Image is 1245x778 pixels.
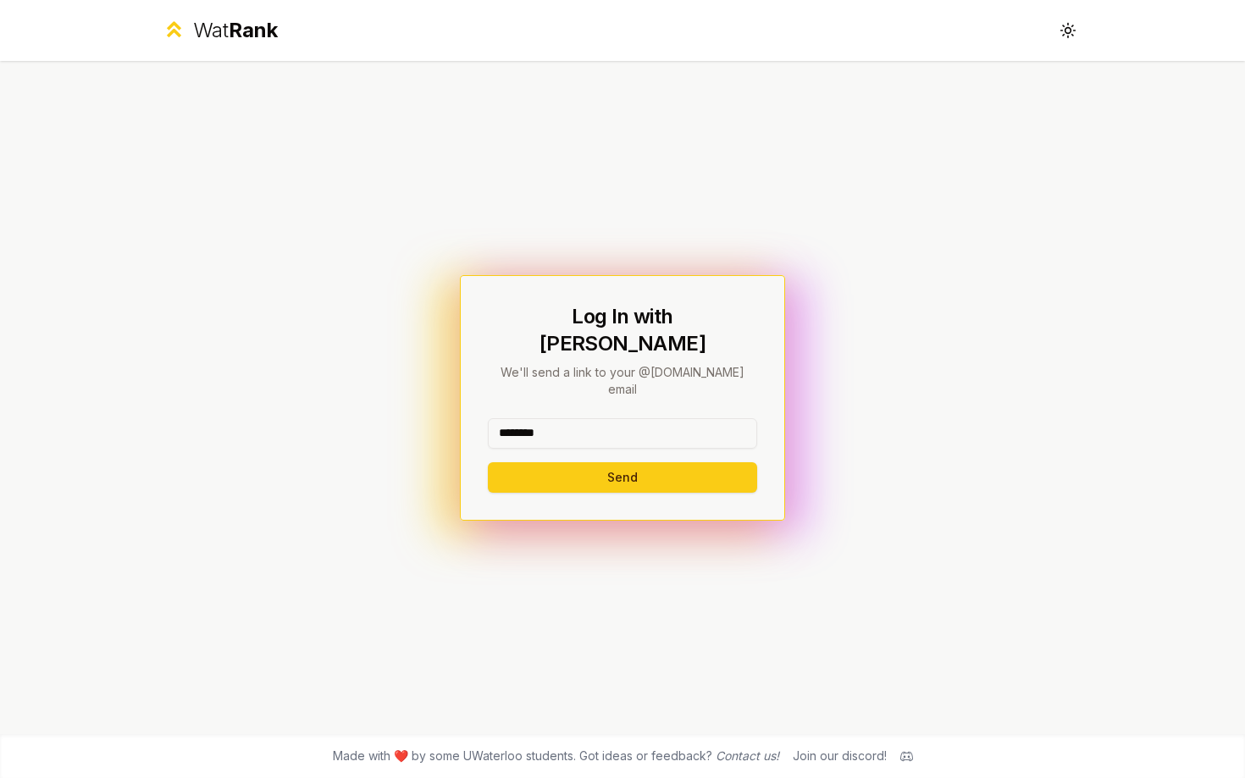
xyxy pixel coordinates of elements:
[488,303,757,357] h1: Log In with [PERSON_NAME]
[193,17,278,44] div: Wat
[333,748,779,764] span: Made with ❤️ by some UWaterloo students. Got ideas or feedback?
[162,17,278,44] a: WatRank
[229,18,278,42] span: Rank
[488,364,757,398] p: We'll send a link to your @[DOMAIN_NAME] email
[488,462,757,493] button: Send
[716,748,779,763] a: Contact us!
[793,748,887,764] div: Join our discord!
